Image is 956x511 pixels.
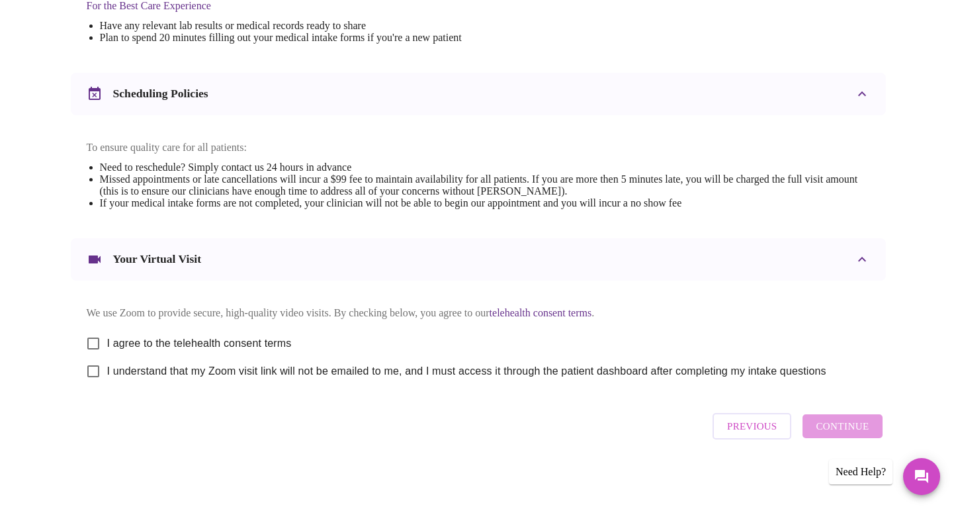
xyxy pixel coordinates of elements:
li: If your medical intake forms are not completed, your clinician will not be able to begin our appo... [100,197,870,209]
span: Previous [727,418,777,435]
button: Messages [903,458,940,495]
h3: Your Virtual Visit [113,252,202,266]
li: Need to reschedule? Simply contact us 24 hours in advance [100,162,870,173]
h3: Scheduling Policies [113,87,208,101]
li: Plan to spend 20 minutes filling out your medical intake forms if you're a new patient [100,32,592,44]
li: Missed appointments or late cancellations will incur a $99 fee to maintain availability for all p... [100,173,870,197]
div: Need Help? [829,459,892,485]
p: To ensure quality care for all patients: [87,142,870,154]
div: Your Virtual Visit [71,238,886,281]
div: Scheduling Policies [71,73,886,115]
p: We use Zoom to provide secure, high-quality video visits. By checking below, you agree to our . [87,307,870,319]
li: Have any relevant lab results or medical records ready to share [100,20,592,32]
span: I understand that my Zoom visit link will not be emailed to me, and I must access it through the ... [107,363,826,379]
a: telehealth consent terms [490,307,592,318]
span: I agree to the telehealth consent terms [107,336,292,351]
button: Previous [713,413,791,440]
